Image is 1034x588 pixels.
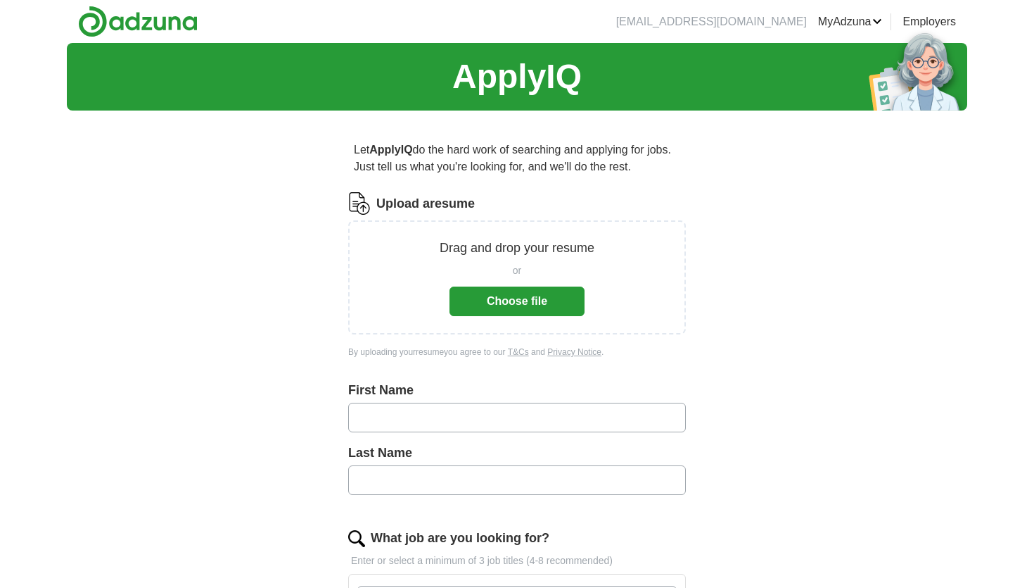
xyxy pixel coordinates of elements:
a: Employers [902,13,956,30]
div: By uploading your resume you agree to our and . [348,346,686,358]
a: T&Cs [508,347,529,357]
strong: ApplyIQ [369,144,412,156]
button: Choose file [449,287,585,316]
label: First Name [348,381,686,400]
label: Upload a resume [376,194,475,213]
p: Let do the hard work of searching and applying for jobs. Just tell us what you're looking for, an... [348,136,686,181]
img: Adzuna logo [78,6,198,37]
img: CV Icon [348,192,371,215]
a: Privacy Notice [547,347,601,357]
label: What job are you looking for? [371,529,549,548]
span: or [513,263,521,278]
a: MyAdzuna [818,13,883,30]
img: search.png [348,530,365,547]
p: Enter or select a minimum of 3 job titles (4-8 recommended) [348,553,686,568]
li: [EMAIL_ADDRESS][DOMAIN_NAME] [616,13,807,30]
label: Last Name [348,444,686,463]
p: Drag and drop your resume [440,239,594,258]
h1: ApplyIQ [452,51,582,102]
